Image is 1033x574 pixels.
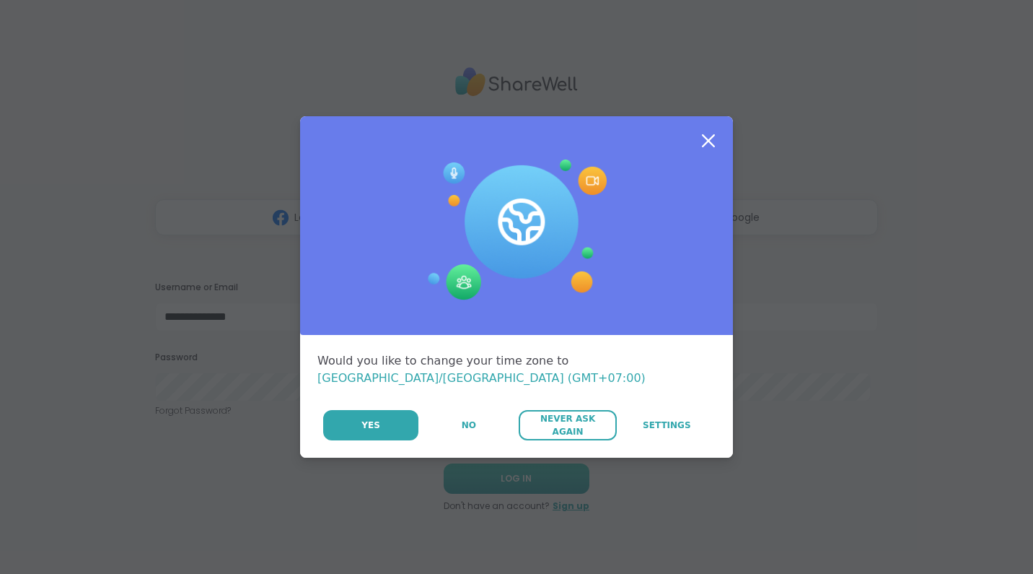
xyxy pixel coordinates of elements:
[519,410,616,440] button: Never Ask Again
[420,410,517,440] button: No
[462,419,476,432] span: No
[317,352,716,387] div: Would you like to change your time zone to
[317,371,646,385] span: [GEOGRAPHIC_DATA]/[GEOGRAPHIC_DATA] (GMT+07:00)
[526,412,609,438] span: Never Ask Again
[361,419,380,432] span: Yes
[643,419,691,432] span: Settings
[323,410,418,440] button: Yes
[426,160,607,301] img: Session Experience
[618,410,716,440] a: Settings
